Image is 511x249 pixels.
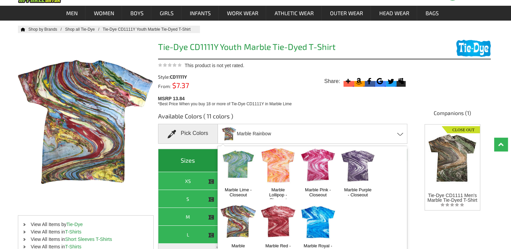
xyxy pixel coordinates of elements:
[158,75,221,79] div: Style:
[158,149,218,172] th: Sizes
[208,214,214,220] img: This item is CLOSEOUT!
[170,74,187,80] span: CD1111Y
[158,208,218,226] th: M
[440,202,464,207] img: listing_empty_star.svg
[67,222,83,227] a: Tie-Dye
[427,124,478,202] a: Closeout Tie-Dye CD1111 Men's Marble Tie-Dyed T-Shirt
[65,229,81,234] a: T-Shirts
[442,124,480,133] img: Closeout
[340,143,376,187] img: Marble Purple
[397,77,406,86] svg: Myspace
[221,199,256,243] img: Marble Rainbow
[365,77,374,86] svg: Facebook
[371,6,417,21] a: Head Wear
[158,63,182,67] img: This product is not yet rated.
[266,6,321,21] a: Athletic Wear
[300,143,336,187] img: Marble Pink
[208,232,214,238] img: This item is CLOSEOUT!
[158,94,410,107] div: MSRP 13.84
[324,78,340,85] span: Share:
[182,6,218,21] a: Infants
[158,112,408,124] h3: Available Colors ( 11 colors )
[343,77,353,86] svg: More
[260,199,296,243] img: Marble Red
[208,178,214,185] img: This item is CLOSEOUT!
[158,102,292,106] span: *Best Price When you buy 18 or more of Tie-Dye CD1111Y in Marble Lime
[343,187,372,197] a: Marble Purple - Closeout
[219,6,266,21] a: Work Wear
[427,193,477,203] span: Tie-Dye CD1111 Men's Marble Tie-Dyed T-Shirt
[171,81,189,89] span: $7.37
[158,226,218,244] th: L
[300,199,336,243] img: Marble Royal
[18,221,153,228] li: View All Items by
[354,77,363,86] svg: Amazon
[18,27,25,31] a: Home
[158,172,218,190] th: XS
[122,6,151,21] a: Boys
[152,6,181,21] a: Girls
[58,6,85,21] a: Men
[494,138,508,151] a: Top
[65,27,103,32] a: Shop all Tie-Dye
[18,236,153,243] li: View All Items in
[224,187,253,197] a: Marble Lime - Closeout
[222,125,236,143] img: tie-dye_CD1111Y_marble-rainbow.jpg
[185,63,245,68] span: This product is not yet rated.
[237,128,271,140] span: Marble Rainbow
[158,124,218,144] div: Pick Colors
[264,187,292,202] a: Marble Lollipop - Closeout
[386,77,395,86] svg: Twitter
[86,6,122,21] a: Women
[103,27,197,32] a: Tie-Dye CD1111Y Youth Marble Tie-Dyed T-Shirt
[304,187,332,197] a: Marble Pink - Closeout
[375,77,384,86] svg: Google Bookmark
[158,190,218,208] th: S
[456,40,491,57] img: Tie-Dye
[208,196,214,202] img: This item is CLOSEOUT!
[28,27,65,32] a: Shop by Brands
[158,43,408,53] h1: Tie-Dye CD1111Y Youth Marble Tie-Dyed T-Shirt
[18,228,153,236] li: View All Items in
[65,237,112,242] a: Short Sleeves T-Shirts
[260,143,296,187] img: Marble Lollipop
[221,143,256,187] img: Marble Lime
[322,6,371,21] a: Outer Wear
[158,83,221,89] div: From:
[414,109,491,120] h4: Companions (1)
[417,6,446,21] a: Bags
